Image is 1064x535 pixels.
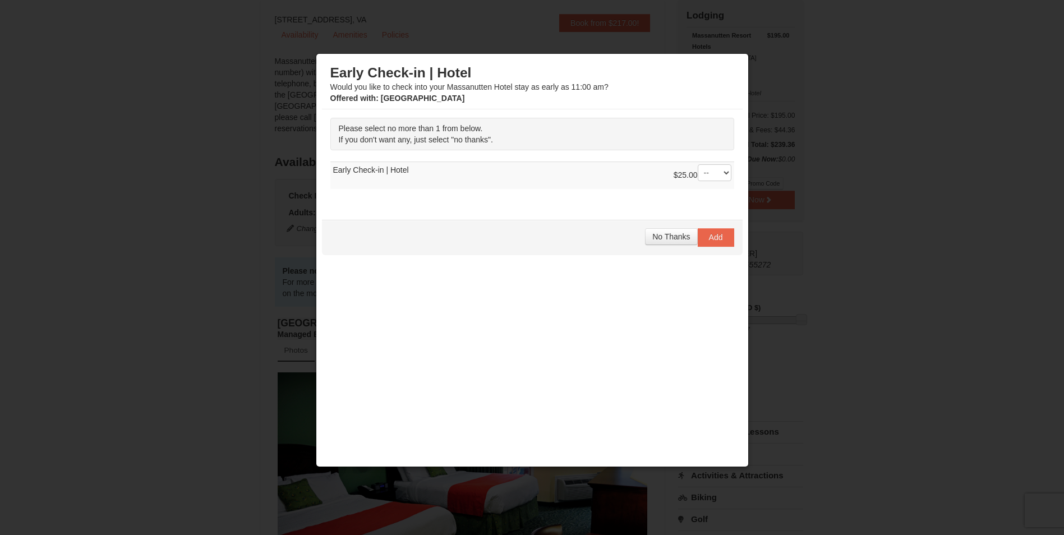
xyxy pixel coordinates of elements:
span: Offered with [330,94,376,103]
td: Early Check-in | Hotel [330,162,734,190]
span: No Thanks [652,232,690,241]
button: No Thanks [645,228,697,245]
strong: : [GEOGRAPHIC_DATA] [330,94,465,103]
button: Add [698,228,734,246]
span: If you don't want any, just select "no thanks". [339,135,493,144]
span: Please select no more than 1 from below. [339,124,483,133]
div: $25.00 [674,164,731,187]
div: Would you like to check into your Massanutten Hotel stay as early as 11:00 am? [330,64,734,104]
h3: Early Check-in | Hotel [330,64,734,81]
span: Add [709,233,723,242]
